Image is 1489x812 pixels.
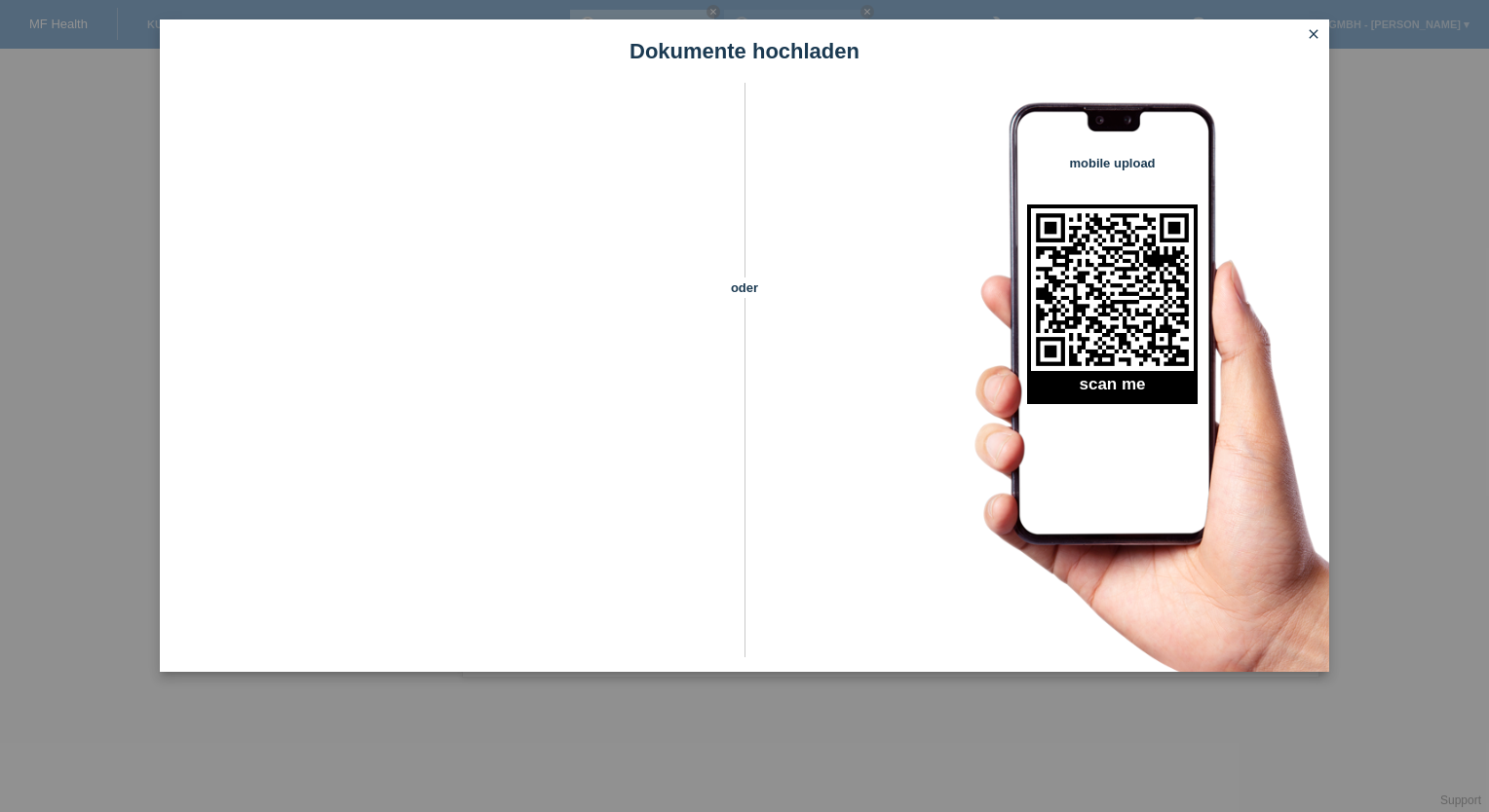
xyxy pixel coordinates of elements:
span: oder [710,277,779,298]
h4: mobile upload [1027,156,1198,170]
iframe: Upload [189,131,710,618]
h2: scan me [1027,375,1198,404]
h1: Dokumente hochladen [160,39,1329,63]
a: close [1301,24,1326,47]
i: close [1306,26,1321,42]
